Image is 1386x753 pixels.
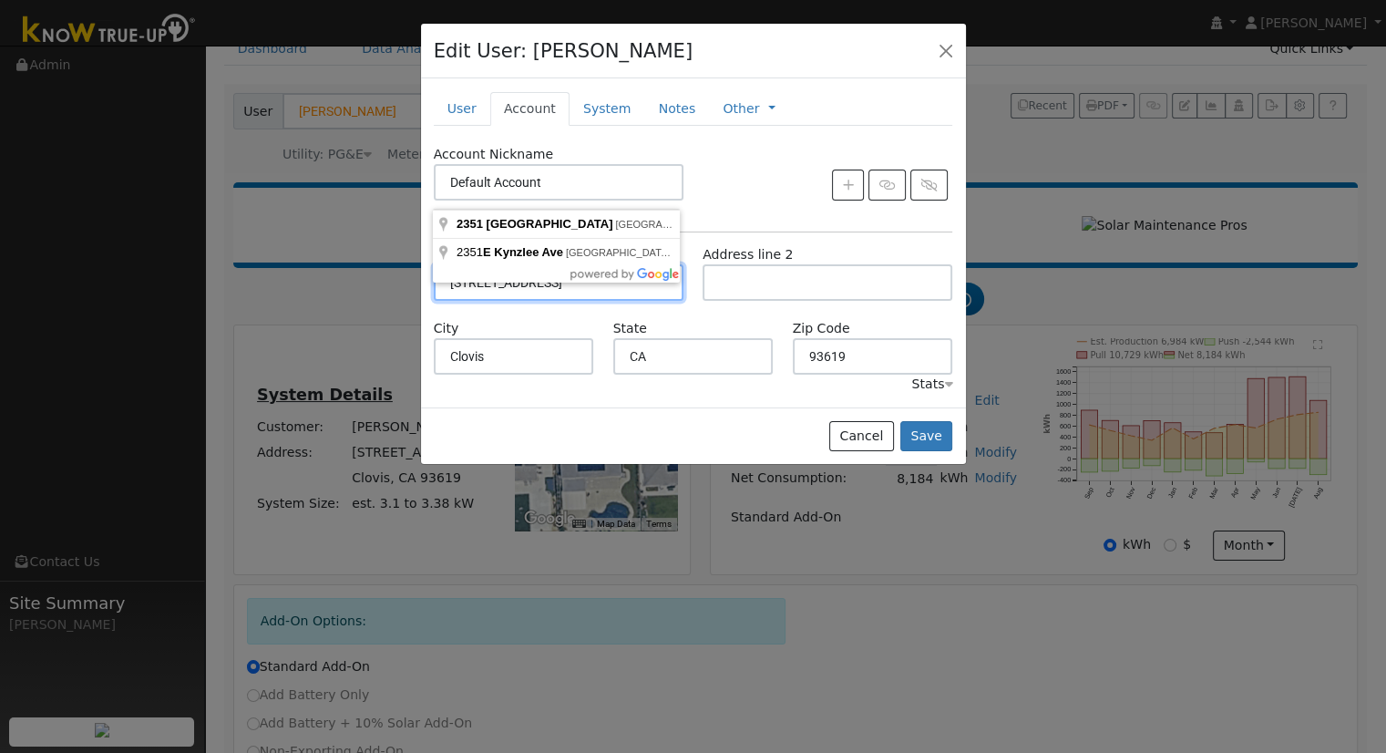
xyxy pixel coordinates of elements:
span: [GEOGRAPHIC_DATA], [GEOGRAPHIC_DATA], [GEOGRAPHIC_DATA] [566,247,890,258]
span: 2351 [457,217,483,231]
a: User [434,92,490,126]
label: Address line 2 [703,245,793,264]
span: E Kynzlee Ave [483,245,563,259]
button: Save [900,421,953,452]
button: Link Account [868,170,906,201]
h4: Edit User: [PERSON_NAME] [434,36,693,66]
a: Other [723,99,759,119]
a: System [570,92,645,126]
button: Unlink Account [910,170,948,201]
a: Account [490,92,570,126]
span: 2351 [457,245,566,259]
button: Create New Account [832,170,864,201]
span: [GEOGRAPHIC_DATA], [GEOGRAPHIC_DATA], [GEOGRAPHIC_DATA] [615,219,939,230]
button: Cancel [829,421,894,452]
label: City [434,319,459,338]
span: [GEOGRAPHIC_DATA] [487,217,613,231]
label: Zip Code [793,319,850,338]
label: Account Nickname [434,145,554,164]
a: Notes [644,92,709,126]
label: State [613,319,647,338]
div: Stats [911,375,952,394]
